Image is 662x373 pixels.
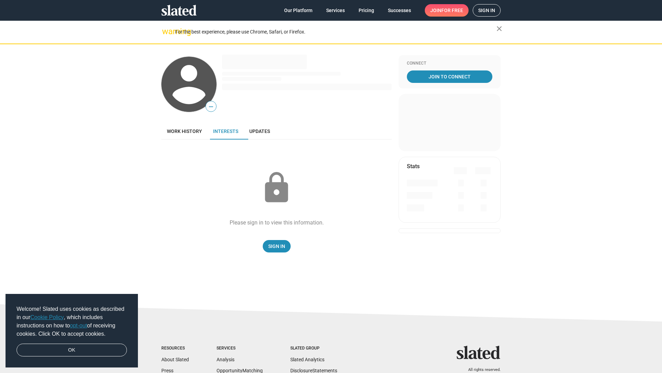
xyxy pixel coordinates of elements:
span: — [206,102,216,111]
mat-icon: lock [259,171,294,205]
span: Pricing [359,4,374,17]
div: Slated Group [290,346,337,351]
a: Slated Analytics [290,357,324,362]
a: Updates [244,123,275,140]
a: Cookie Policy [30,314,64,320]
span: Interests [213,128,238,134]
span: Welcome! Slated uses cookies as described in our , which includes instructions on how to of recei... [17,305,127,338]
a: Work history [161,123,208,140]
mat-icon: close [495,25,503,33]
a: Services [321,4,350,17]
mat-icon: warning [162,27,170,36]
a: About Slated [161,357,189,362]
div: Please sign in to view this information. [230,219,324,226]
span: Successes [388,4,411,17]
a: Successes [382,4,417,17]
span: Updates [249,128,270,134]
a: Interests [208,123,244,140]
a: Sign In [263,240,291,252]
a: opt-out [70,323,87,328]
mat-card-title: Stats [407,163,420,170]
a: dismiss cookie message [17,344,127,357]
div: For the best experience, please use Chrome, Safari, or Firefox. [175,27,496,37]
div: Services [217,346,263,351]
a: Our Platform [279,4,318,17]
span: Services [326,4,345,17]
div: Connect [407,61,492,66]
span: Sign In [268,240,285,252]
span: Join [430,4,463,17]
a: Sign in [473,4,501,17]
div: cookieconsent [6,294,138,368]
a: Pricing [353,4,380,17]
span: Join To Connect [408,70,491,83]
span: for free [441,4,463,17]
span: Our Platform [284,4,312,17]
div: Resources [161,346,189,351]
a: Analysis [217,357,234,362]
span: Work history [167,128,202,134]
a: Join To Connect [407,70,492,83]
a: Joinfor free [425,4,469,17]
span: Sign in [478,4,495,16]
